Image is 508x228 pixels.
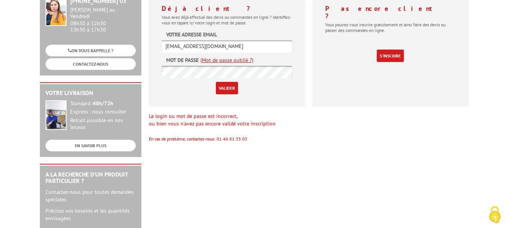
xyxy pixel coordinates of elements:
[166,31,217,38] label: Votre adresse email
[482,202,508,228] button: Cookies (fenêtre modale)
[149,112,469,142] div: Le login ou mot de passe est incorrect, ou bien vous n'avez pas encore validé votre inscription
[70,7,136,33] div: 08h30 à 12h30 13h30 à 17h30
[93,100,113,107] strong: 48h/72h
[45,188,136,203] p: Contactez-nous pour toutes demandes spéciales
[377,50,404,62] a: S'inscrire
[485,205,504,224] img: Cookies (fenêtre modale)
[45,207,136,222] p: Précisez vos besoins et les quantités envisagées
[200,56,253,64] a: (Mot de passe oublié ?)
[70,7,136,20] div: [PERSON_NAME] au Vendredi
[70,117,136,131] div: Retrait possible en nos locaux
[45,58,136,70] a: CONTACTEZ-NOUS
[70,109,136,115] div: Express : nous consulter
[45,45,136,56] a: ON VOUS RAPPELLE ?
[166,56,199,64] label: Mot de passe
[162,14,292,26] p: Vous avez déjà effectué des devis ou commandes en ligne ? Identifiez-vous en tapant ici votre log...
[162,5,292,12] h4: Déjà client ?
[45,140,136,151] a: EN SAVOIR PLUS
[325,5,456,20] h4: Pas encore client ?
[45,171,136,184] h2: A la recherche d'un produit particulier ?
[45,100,67,130] img: widget-livraison.jpg
[45,90,136,97] h2: Votre livraison
[216,82,238,94] input: Valider
[149,136,247,142] span: En cas de problème, contactez-nous: 01 46 81 33 03
[325,22,456,33] p: Vous pouvez vous inscrire gratuitement et ainsi faire des devis ou passer des commandes en ligne.
[70,100,136,107] div: Standard :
